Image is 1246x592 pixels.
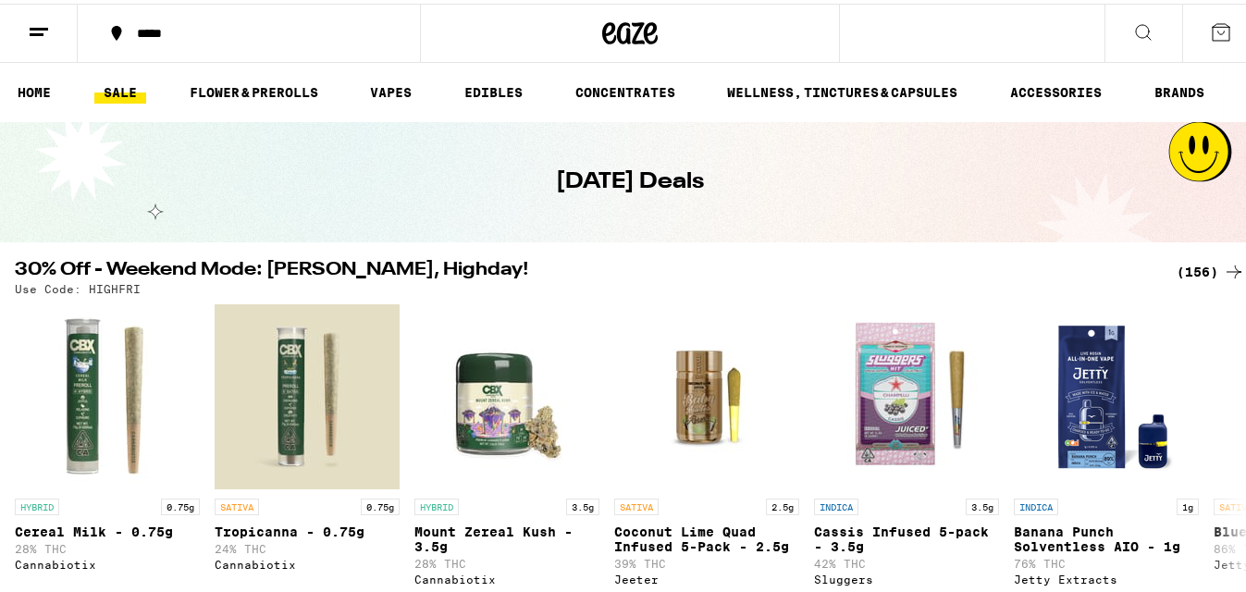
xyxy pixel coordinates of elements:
[414,570,599,582] div: Cannabiotix
[15,539,200,551] p: 28% THC
[766,495,799,512] p: 2.5g
[15,279,141,291] p: Use Code: HIGHFRI
[718,78,967,100] a: WELLNESS, TINCTURES & CAPSULES
[215,495,259,512] p: SATIVA
[1014,495,1058,512] p: INDICA
[814,301,999,486] img: Sluggers - Cassis Infused 5-pack - 3.5g
[15,301,200,486] img: Cannabiotix - Cereal Milk - 0.75g
[614,554,799,566] p: 39% THC
[814,495,858,512] p: INDICA
[1177,257,1245,279] a: (156)
[814,521,999,550] p: Cassis Infused 5-pack - 3.5g
[455,78,532,100] a: EDIBLES
[94,78,146,100] a: SALE
[15,495,59,512] p: HYBRID
[15,555,200,567] div: Cannabiotix
[414,301,599,486] img: Cannabiotix - Mount Zereal Kush - 3.5g
[215,555,400,567] div: Cannabiotix
[361,495,400,512] p: 0.75g
[215,301,400,486] img: Cannabiotix - Tropicanna - 0.75g
[814,554,999,566] p: 42% THC
[215,521,400,536] p: Tropicanna - 0.75g
[8,78,60,100] a: HOME
[180,78,327,100] a: FLOWER & PREROLLS
[361,78,421,100] a: VAPES
[1145,78,1214,100] a: BRANDS
[1014,521,1199,550] p: Banana Punch Solventless AIO - 1g
[566,78,685,100] a: CONCENTRATES
[556,163,704,194] h1: [DATE] Deals
[614,521,799,550] p: Coconut Lime Quad Infused 5-Pack - 2.5g
[614,495,659,512] p: SATIVA
[215,539,400,551] p: 24% THC
[614,301,799,486] img: Jeeter - Coconut Lime Quad Infused 5-Pack - 2.5g
[11,13,133,28] span: Hi. Need any help?
[1001,78,1111,100] a: ACCESSORIES
[15,257,1154,279] h2: 30% Off - Weekend Mode: [PERSON_NAME], Highday!
[1177,495,1199,512] p: 1g
[814,570,999,582] div: Sluggers
[1014,570,1199,582] div: Jetty Extracts
[161,495,200,512] p: 0.75g
[566,495,599,512] p: 3.5g
[1014,554,1199,566] p: 76% THC
[15,521,200,536] p: Cereal Milk - 0.75g
[614,570,799,582] div: Jeeter
[966,495,999,512] p: 3.5g
[414,554,599,566] p: 28% THC
[1014,301,1199,486] img: Jetty Extracts - Banana Punch Solventless AIO - 1g
[414,495,459,512] p: HYBRID
[414,521,599,550] p: Mount Zereal Kush - 3.5g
